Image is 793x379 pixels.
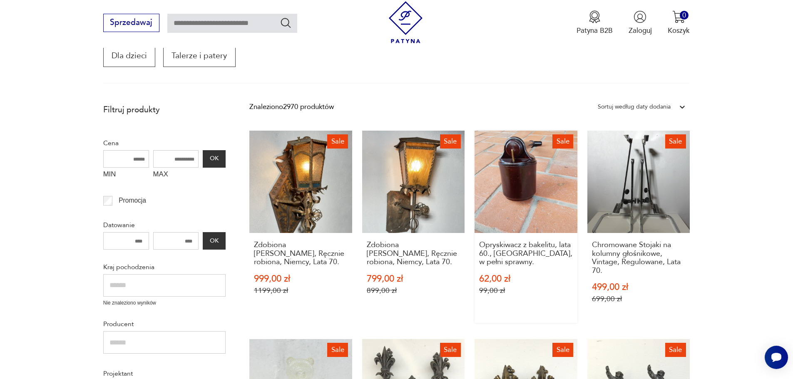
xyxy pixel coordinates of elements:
p: Datowanie [103,220,226,230]
p: Projektant [103,368,226,379]
p: Producent [103,319,226,329]
button: Zaloguj [629,10,652,35]
button: Sprzedawaj [103,14,159,32]
a: SaleChromowane Stojaki na kolumny głośnikowe, Vintage, Regulowane, Lata 70.Chromowane Stojaki na ... [587,131,690,323]
a: Talerze i patery [163,45,235,67]
a: SaleZdobiona Miedziana Latarnia, Ręcznie robiona, Niemcy, Lata 70.Zdobiona [PERSON_NAME], Ręcznie... [249,131,352,323]
p: 499,00 zł [592,283,686,292]
h3: Zdobiona [PERSON_NAME], Ręcznie robiona, Niemcy, Lata 70. [367,241,460,266]
button: OK [203,232,225,250]
p: Patyna B2B [577,26,613,35]
div: 0 [680,11,689,20]
p: Nie znaleziono wyników [103,299,226,307]
p: Filtruj produkty [103,104,226,115]
button: Patyna B2B [577,10,613,35]
img: Ikona medalu [588,10,601,23]
p: 62,00 zł [479,275,573,283]
img: Patyna - sklep z meblami i dekoracjami vintage [385,1,427,43]
p: Cena [103,138,226,149]
h3: Chromowane Stojaki na kolumny głośnikowe, Vintage, Regulowane, Lata 70. [592,241,686,275]
a: Sprzedawaj [103,20,159,27]
img: Ikonka użytkownika [634,10,646,23]
iframe: Smartsupp widget button [765,346,788,369]
button: OK [203,150,225,168]
button: 0Koszyk [668,10,690,35]
p: 999,00 zł [254,275,348,283]
p: Zaloguj [629,26,652,35]
h3: Opryskiwacz z bakelitu, lata 60., [GEOGRAPHIC_DATA], w pełni sprawny. [479,241,573,266]
p: 699,00 zł [592,295,686,303]
a: Ikona medaluPatyna B2B [577,10,613,35]
p: Kraj pochodzenia [103,262,226,272]
img: Ikona koszyka [672,10,685,23]
a: Dla dzieci [103,45,155,67]
p: Koszyk [668,26,690,35]
p: 99,00 zł [479,286,573,295]
div: Znaleziono 2970 produktów [249,102,334,112]
p: Promocja [119,195,146,206]
p: 799,00 zł [367,275,460,283]
p: 1199,00 zł [254,286,348,295]
button: Szukaj [280,17,292,29]
label: MAX [153,168,199,183]
a: SaleZdobiona Miedziana Latarnia, Ręcznie robiona, Niemcy, Lata 70.Zdobiona [PERSON_NAME], Ręcznie... [362,131,465,323]
div: Sortuj według daty dodania [598,102,671,112]
p: 899,00 zł [367,286,460,295]
h3: Zdobiona [PERSON_NAME], Ręcznie robiona, Niemcy, Lata 70. [254,241,348,266]
label: MIN [103,168,149,183]
a: SaleOpryskiwacz z bakelitu, lata 60., Niemcy, w pełni sprawny.Opryskiwacz z bakelitu, lata 60., [... [475,131,577,323]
